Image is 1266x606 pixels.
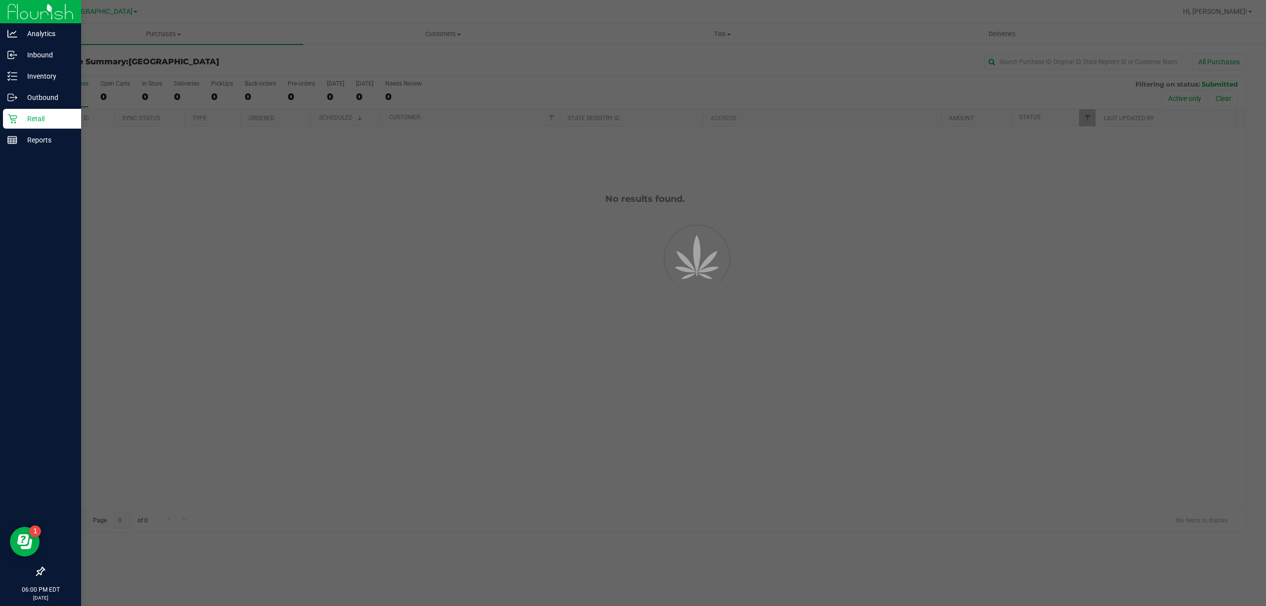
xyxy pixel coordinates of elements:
[4,585,77,594] p: 06:00 PM EDT
[17,28,77,40] p: Analytics
[17,92,77,103] p: Outbound
[7,114,17,124] inline-svg: Retail
[7,135,17,145] inline-svg: Reports
[17,70,77,82] p: Inventory
[4,594,77,602] p: [DATE]
[7,50,17,60] inline-svg: Inbound
[7,29,17,39] inline-svg: Analytics
[29,525,41,537] iframe: Resource center unread badge
[17,49,77,61] p: Inbound
[7,71,17,81] inline-svg: Inventory
[17,113,77,125] p: Retail
[17,134,77,146] p: Reports
[7,93,17,102] inline-svg: Outbound
[10,527,40,557] iframe: Resource center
